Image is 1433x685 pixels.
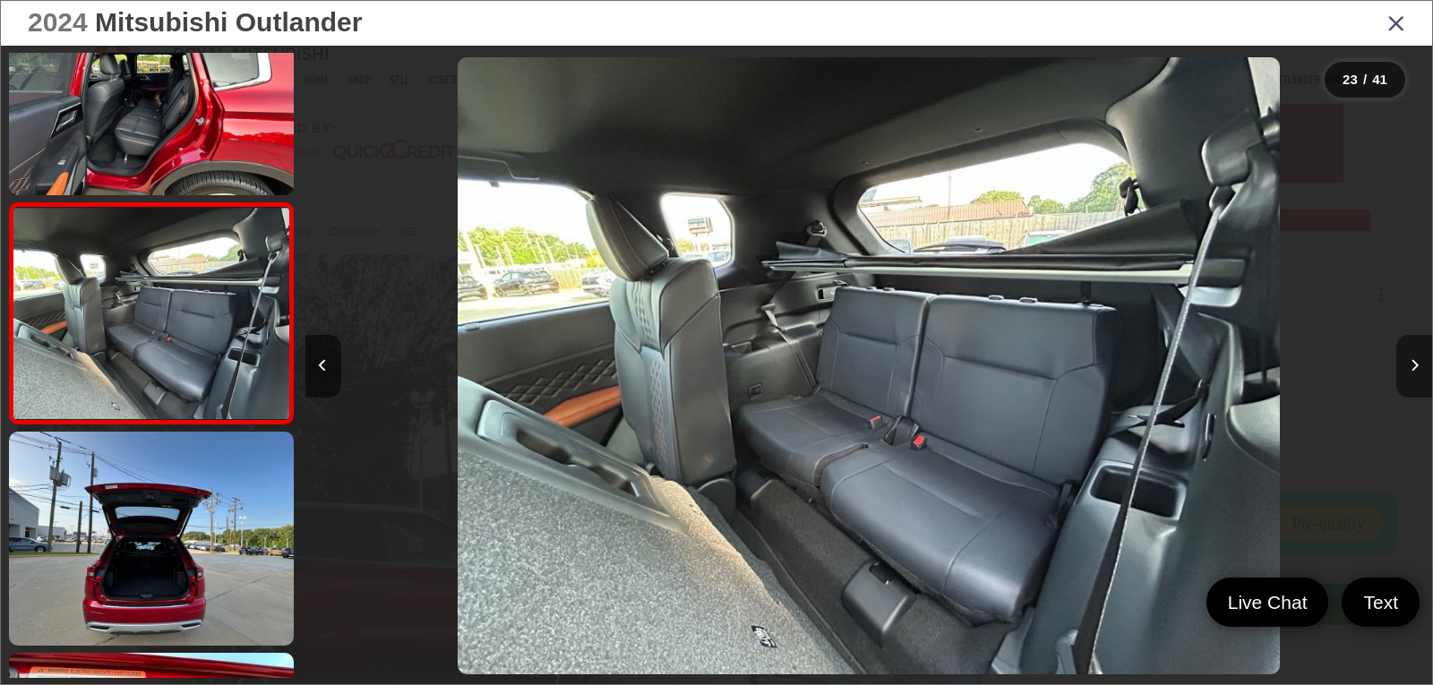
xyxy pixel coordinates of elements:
[458,57,1280,674] img: 2024 Mitsubishi Outlander SEL
[1219,590,1317,614] span: Live Chat
[1343,72,1358,87] span: 23
[1361,73,1369,86] span: /
[28,7,88,37] span: 2024
[305,335,341,398] button: Previous image
[1396,335,1432,398] button: Next image
[6,430,296,647] img: 2024 Mitsubishi Outlander SEL
[1354,590,1407,614] span: Text
[95,7,362,37] span: Mitsubishi Outlander
[305,57,1432,674] div: 2024 Mitsubishi Outlander SEL 22
[1342,578,1420,627] a: Text
[11,209,292,419] img: 2024 Mitsubishi Outlander SEL
[1372,72,1387,87] span: 41
[1387,11,1405,34] i: Close gallery
[1206,578,1329,627] a: Live Chat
